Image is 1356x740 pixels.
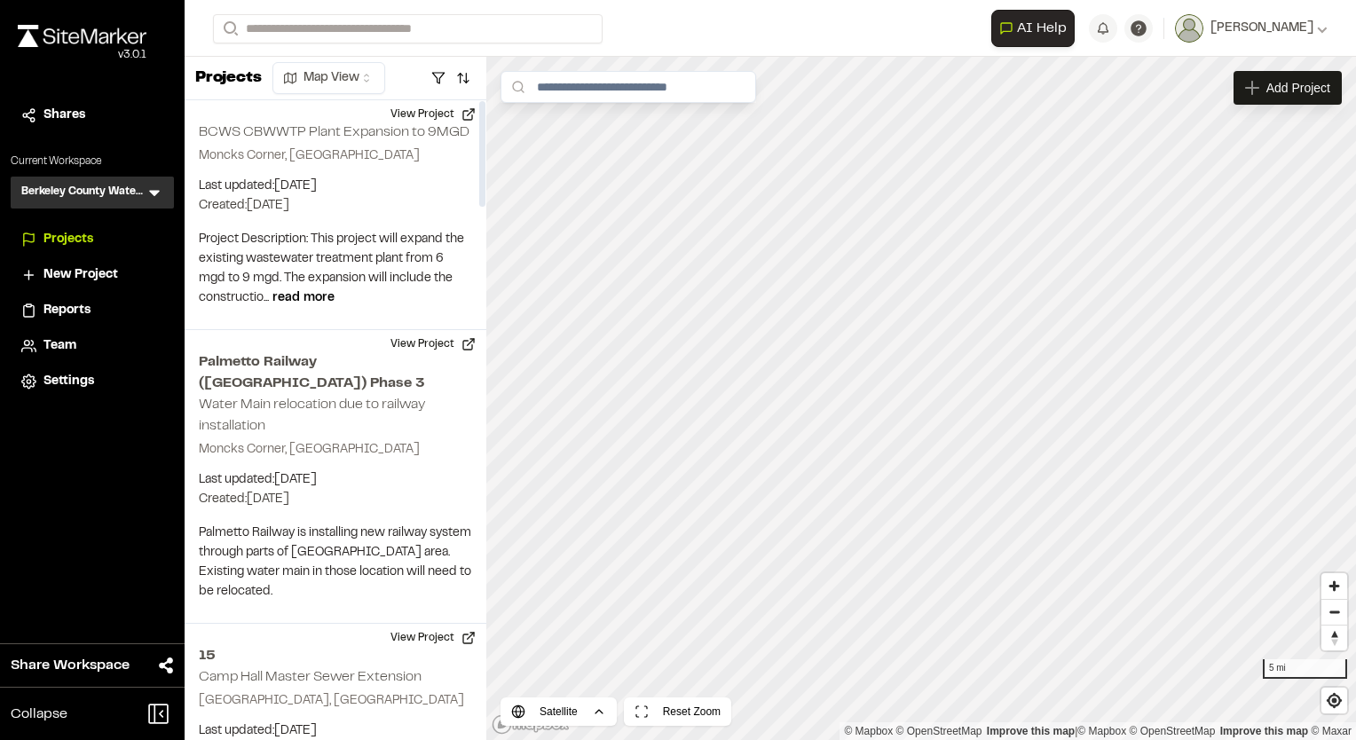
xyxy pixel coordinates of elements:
p: Moncks Corner, [GEOGRAPHIC_DATA] [199,146,472,166]
button: Reset bearing to north [1321,625,1347,650]
p: Current Workspace [11,154,174,169]
a: New Project [21,265,163,285]
img: rebrand.png [18,25,146,47]
a: Projects [21,230,163,249]
a: Mapbox [844,725,893,737]
span: New Project [43,265,118,285]
span: Add Project [1266,79,1330,97]
button: View Project [380,100,486,129]
a: OpenStreetMap [896,725,982,737]
div: | [844,722,1352,740]
h2: Water Main relocation due to railway installation [199,398,425,432]
button: Satellite [501,697,617,726]
span: [PERSON_NAME] [1210,19,1313,38]
p: Last updated: [DATE] [199,470,472,490]
p: Moncks Corner, [GEOGRAPHIC_DATA] [199,440,472,460]
span: AI Help [1017,18,1067,39]
p: Project Description: This project will expand the existing wastewater treatment plant from 6 mgd ... [199,230,472,308]
a: Reports [21,301,163,320]
button: View Project [380,330,486,358]
span: Collapse [11,704,67,725]
div: Oh geez...please don't... [18,47,146,63]
a: Mapbox [1077,725,1126,737]
button: [PERSON_NAME] [1175,14,1328,43]
h2: 15 [199,645,472,666]
a: Improve this map [1220,725,1308,737]
button: Find my location [1321,688,1347,713]
button: Zoom in [1321,573,1347,599]
p: Last updated: [DATE] [199,177,472,196]
div: 5 mi [1263,659,1347,679]
a: Maxar [1311,725,1352,737]
h2: BCWS CBWWTP Plant Expansion to 9MGD [199,126,469,138]
button: Open AI Assistant [991,10,1075,47]
span: Team [43,336,76,356]
a: Shares [21,106,163,125]
h2: Camp Hall Master Sewer Extension [199,671,422,683]
a: Settings [21,372,163,391]
span: Reset bearing to north [1321,626,1347,650]
button: Zoom out [1321,599,1347,625]
h3: Berkeley County Water & Sewer [21,184,146,201]
button: View Project [380,624,486,652]
div: Open AI Assistant [991,10,1082,47]
span: Settings [43,372,94,391]
p: Created: [DATE] [199,196,472,216]
span: read more [272,293,335,303]
p: Projects [195,67,262,91]
a: OpenStreetMap [1130,725,1216,737]
span: Zoom out [1321,600,1347,625]
a: Map feedback [987,725,1075,737]
img: User [1175,14,1203,43]
p: Palmetto Railway is installing new railway system through parts of [GEOGRAPHIC_DATA] area. Existi... [199,524,472,602]
span: Projects [43,230,93,249]
button: Search [213,14,245,43]
button: Reset Zoom [624,697,731,726]
span: Share Workspace [11,655,130,676]
p: [GEOGRAPHIC_DATA], [GEOGRAPHIC_DATA] [199,691,472,711]
a: Team [21,336,163,356]
span: Reports [43,301,91,320]
a: Mapbox logo [492,714,570,735]
h2: Palmetto Railway ([GEOGRAPHIC_DATA]) Phase 3 [199,351,472,394]
p: Created: [DATE] [199,490,472,509]
span: Shares [43,106,85,125]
